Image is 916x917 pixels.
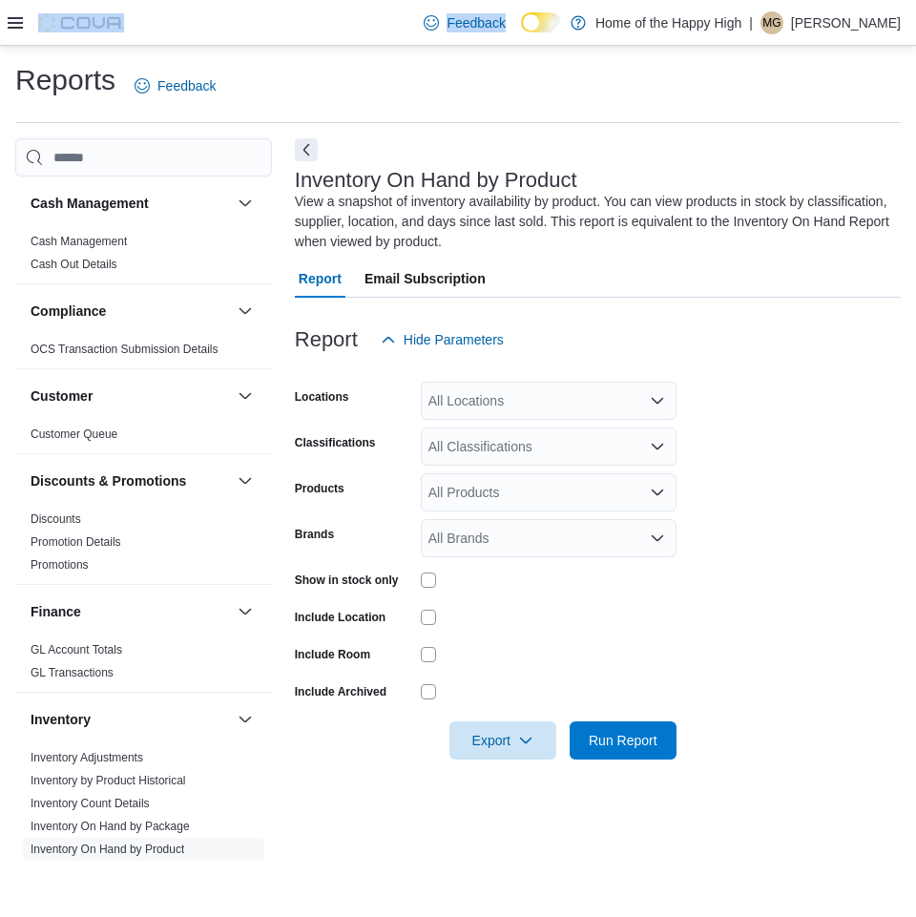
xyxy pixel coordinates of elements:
a: Feedback [127,67,223,105]
button: Customer [234,385,257,407]
button: Inventory [31,710,230,729]
span: Inventory Adjustments [31,750,143,765]
span: Email Subscription [364,260,486,298]
a: Inventory On Hand by Package [31,820,190,833]
label: Include Location [295,610,385,625]
p: [PERSON_NAME] [791,11,901,34]
button: Compliance [234,300,257,323]
button: Export [449,721,556,760]
span: Customer Queue [31,427,117,442]
button: Hide Parameters [373,321,511,359]
div: Finance [15,638,272,692]
h3: Inventory [31,710,91,729]
button: Next [295,138,318,161]
label: Show in stock only [295,573,399,588]
a: Cash Management [31,235,127,248]
h3: Compliance [31,302,106,321]
p: Home of the Happy High [595,11,741,34]
button: Cash Management [234,192,257,215]
span: Feedback [157,76,216,95]
div: Compliance [15,338,272,368]
a: Promotions [31,558,89,572]
div: Cash Management [15,230,272,283]
span: OCS Transaction Submission Details [31,342,219,357]
button: Open list of options [650,485,665,500]
button: Finance [31,602,230,621]
span: Discounts [31,511,81,527]
span: Feedback [447,13,505,32]
h3: Inventory On Hand by Product [295,169,577,192]
button: Run Report [570,721,677,760]
span: Inventory On Hand by Product [31,842,184,857]
h3: Finance [31,602,81,621]
span: MG [762,11,781,34]
span: GL Transactions [31,665,114,680]
span: Inventory Count Details [31,796,150,811]
button: Finance [234,600,257,623]
a: Inventory Adjustments [31,751,143,764]
div: Customer [15,423,272,453]
p: | [749,11,753,34]
span: Report [299,260,342,298]
span: Cash Out Details [31,257,117,272]
span: Promotion Details [31,534,121,550]
label: Products [295,481,344,496]
button: Inventory [234,708,257,731]
span: Dark Mode [521,32,522,33]
h3: Customer [31,386,93,406]
img: Cova [38,13,124,32]
button: Customer [31,386,230,406]
a: GL Account Totals [31,643,122,656]
a: Feedback [416,4,512,42]
h3: Discounts & Promotions [31,471,186,490]
span: GL Account Totals [31,642,122,657]
div: View a snapshot of inventory availability by product. You can view products in stock by classific... [295,192,891,252]
label: Brands [295,527,334,542]
input: Dark Mode [521,12,561,32]
button: Open list of options [650,393,665,408]
span: Inventory On Hand by Package [31,819,190,834]
a: Inventory On Hand by Product [31,843,184,856]
button: Discounts & Promotions [234,469,257,492]
label: Include Room [295,647,370,662]
label: Include Archived [295,684,386,699]
a: Inventory by Product Historical [31,774,186,787]
button: Compliance [31,302,230,321]
div: Discounts & Promotions [15,508,272,584]
a: Promotion Details [31,535,121,549]
a: Customer Queue [31,427,117,441]
h3: Report [295,328,358,351]
span: Cash Management [31,234,127,249]
span: Promotions [31,557,89,573]
span: Export [461,721,545,760]
span: Hide Parameters [404,330,504,349]
h1: Reports [15,61,115,99]
a: Discounts [31,512,81,526]
h3: Cash Management [31,194,149,213]
label: Classifications [295,435,376,450]
button: Discounts & Promotions [31,471,230,490]
div: Machaela Gardner [760,11,783,34]
span: Inventory by Product Historical [31,773,186,788]
a: Inventory Count Details [31,797,150,810]
a: Cash Out Details [31,258,117,271]
a: OCS Transaction Submission Details [31,343,219,356]
a: GL Transactions [31,666,114,679]
button: Open list of options [650,531,665,546]
button: Open list of options [650,439,665,454]
span: Run Report [589,731,657,750]
label: Locations [295,389,349,405]
button: Cash Management [31,194,230,213]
